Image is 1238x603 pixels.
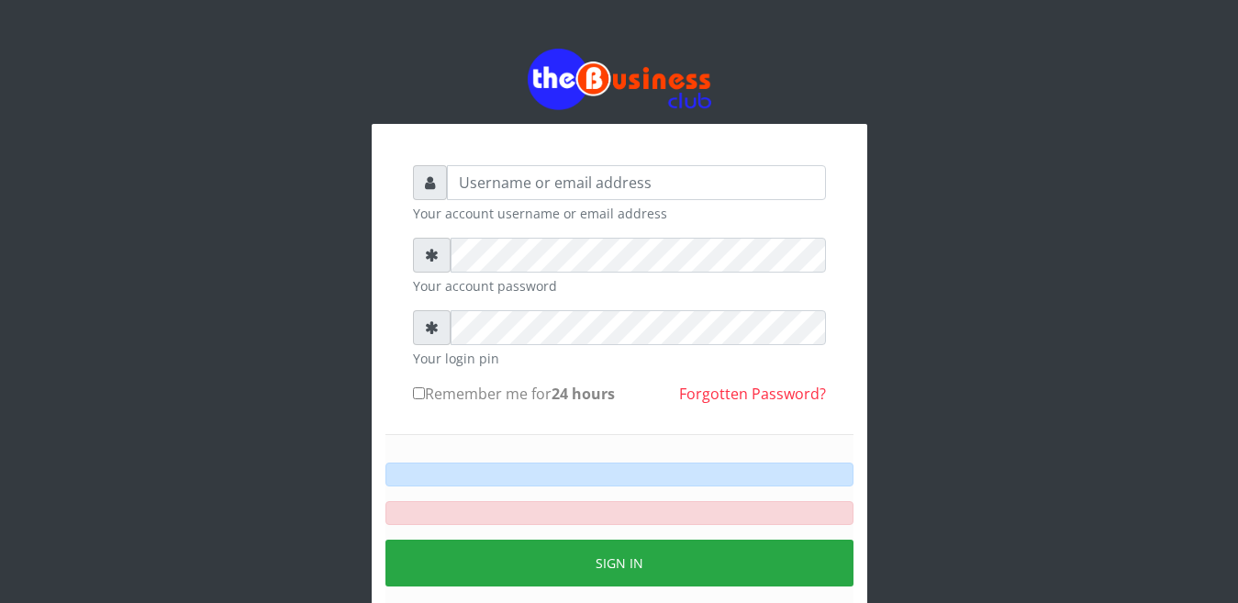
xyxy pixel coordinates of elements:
[679,384,826,404] a: Forgotten Password?
[413,276,826,296] small: Your account password
[413,349,826,368] small: Your login pin
[385,540,853,586] button: Sign in
[413,387,425,399] input: Remember me for24 hours
[413,204,826,223] small: Your account username or email address
[447,165,826,200] input: Username or email address
[552,384,615,404] b: 24 hours
[413,383,615,405] label: Remember me for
